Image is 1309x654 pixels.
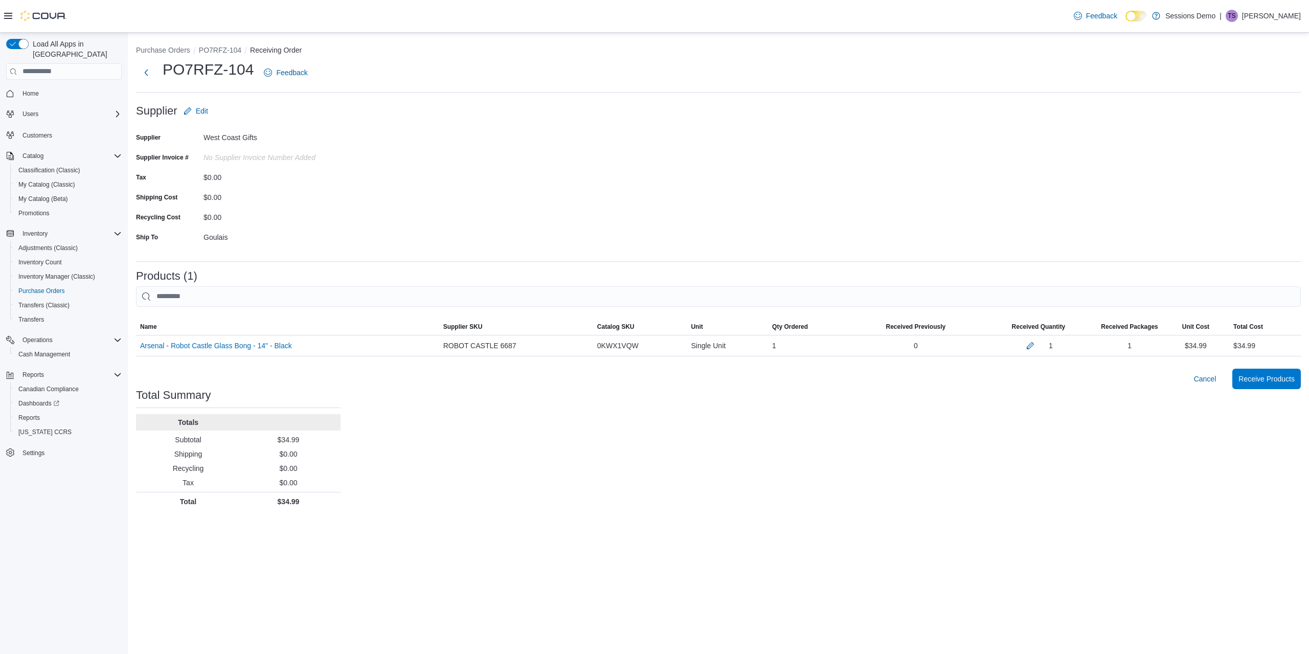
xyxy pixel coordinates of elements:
a: Reports [14,412,44,424]
p: Totals [140,417,236,427]
p: $34.99 [240,435,336,445]
span: Customers [18,128,122,141]
span: Reports [14,412,122,424]
button: Receiving Order [250,46,302,54]
a: Settings [18,447,49,459]
span: Canadian Compliance [14,383,122,395]
span: Transfers (Classic) [18,301,70,309]
button: Operations [2,333,126,347]
button: Inventory [2,227,126,241]
span: Users [22,110,38,118]
input: Dark Mode [1125,11,1147,21]
button: Reports [18,369,48,381]
button: My Catalog (Classic) [10,177,126,192]
p: $0.00 [240,463,336,473]
span: Dashboards [18,399,59,408]
button: My Catalog (Beta) [10,192,126,206]
span: Inventory [18,228,122,240]
span: Dashboards [14,397,122,410]
span: Transfers [18,315,44,324]
label: Supplier Invoice # [136,153,189,162]
p: $34.99 [240,497,336,507]
button: Name [136,319,439,335]
a: Customers [18,129,56,142]
span: Inventory Manager (Classic) [14,270,122,283]
span: Feedback [276,67,307,78]
span: ROBOT CASTLE 6687 [443,340,516,352]
span: Classification (Classic) [14,164,122,176]
span: Received Previously [886,323,945,331]
div: $0.00 [204,209,341,221]
button: Promotions [10,206,126,220]
span: Adjustments (Classic) [14,242,122,254]
button: Inventory Manager (Classic) [10,269,126,284]
span: Load All Apps in [GEOGRAPHIC_DATA] [29,39,122,59]
span: Inventory Manager (Classic) [18,273,95,281]
span: Qty Ordered [772,323,808,331]
span: Inventory [22,230,48,238]
span: My Catalog (Beta) [14,193,122,205]
a: Transfers (Classic) [14,299,74,311]
label: Tax [136,173,146,182]
nav: An example of EuiBreadcrumbs [136,45,1301,57]
a: Transfers [14,313,48,326]
button: PO7RFZ-104 [199,46,241,54]
a: My Catalog (Beta) [14,193,72,205]
div: Goulais [204,229,341,241]
p: Shipping [140,449,236,459]
button: Reports [2,368,126,382]
div: West Coast Gifts [204,129,341,142]
a: Purchase Orders [14,285,69,297]
a: Feedback [260,62,311,83]
button: Users [2,107,126,121]
button: Supplier SKU [439,319,593,335]
div: Single Unit [687,335,768,356]
span: Canadian Compliance [18,385,79,393]
button: Operations [18,334,57,346]
button: Cash Management [10,347,126,362]
span: Transfers (Classic) [14,299,122,311]
span: Purchase Orders [18,287,65,295]
p: Sessions Demo [1165,10,1215,22]
span: Catalog SKU [597,323,635,331]
span: Users [18,108,122,120]
span: Edit [196,106,208,116]
span: Customers [22,131,52,140]
button: Reports [10,411,126,425]
button: Users [18,108,42,120]
button: Catalog [18,150,48,162]
h3: Supplier [136,105,177,117]
span: Receive Products [1238,374,1295,384]
div: $0.00 [204,189,341,201]
button: Purchase Orders [10,284,126,298]
input: This is a search bar. After typing your query, hit enter to filter the results lower in the page. [136,286,1301,307]
span: Home [18,87,122,100]
a: Dashboards [10,396,126,411]
div: 1 [1097,335,1162,356]
a: [US_STATE] CCRS [14,426,76,438]
div: $0.00 [204,169,341,182]
span: Received Packages [1101,323,1158,331]
button: Catalog SKU [593,319,687,335]
span: Operations [22,336,53,344]
span: My Catalog (Classic) [18,181,75,189]
span: My Catalog (Beta) [18,195,68,203]
span: Supplier SKU [443,323,483,331]
span: Promotions [18,209,50,217]
button: Adjustments (Classic) [10,241,126,255]
button: Customers [2,127,126,142]
span: Name [140,323,157,331]
span: Purchase Orders [14,285,122,297]
button: Settings [2,445,126,460]
div: Taylor Sedore [1226,10,1238,22]
button: Inventory Count [10,255,126,269]
p: Subtotal [140,435,236,445]
button: [US_STATE] CCRS [10,425,126,439]
span: Cash Management [18,350,70,358]
a: My Catalog (Classic) [14,178,79,191]
span: Catalog [22,152,43,160]
span: Settings [22,449,44,457]
label: Recycling Cost [136,213,180,221]
span: Settings [18,446,122,459]
span: Reports [18,369,122,381]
